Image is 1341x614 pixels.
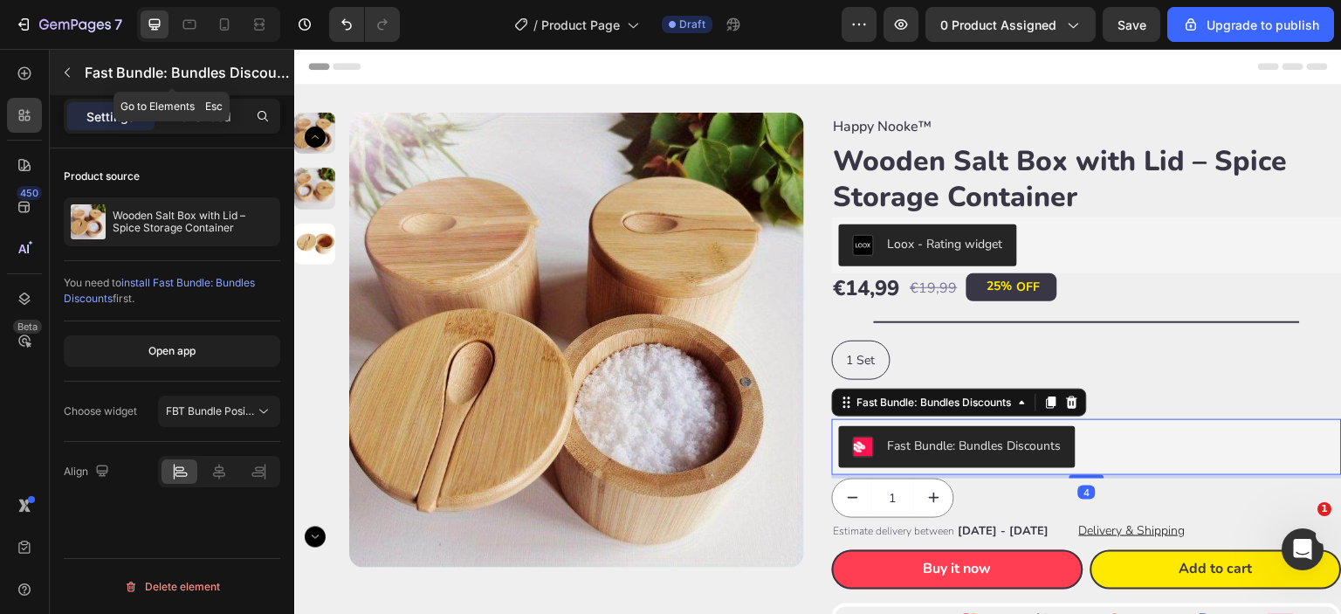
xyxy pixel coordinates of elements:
div: Align [64,460,113,484]
p: Settings [86,107,135,126]
div: Undo/Redo [329,7,400,42]
div: Open app [148,343,196,359]
div: 25% [691,228,720,247]
button: <p><u>Delivery &amp; Shipping</u></p> [764,471,912,493]
span: Save [1117,17,1146,32]
span: 1 Set [553,303,581,320]
iframe: Design area [294,49,1341,614]
p: Advanced [172,107,231,126]
button: increment [620,431,659,468]
button: Delete element [64,573,280,601]
span: 1 [1317,502,1331,516]
div: €14,99 [538,224,608,255]
div: Delete element [124,576,220,597]
div: Buy it now [629,508,698,534]
img: product feature img [71,204,106,239]
div: €19,99 [615,229,665,251]
img: gempages_567299303811318825-9a736e21-73aa-49c8-a4dd-e498da6d28e7.png [739,565,769,577]
h1: Wooden Salt Box with Lid – Spice Storage Container [538,93,1048,169]
button: Loox - Rating widget [545,176,723,217]
button: Upgrade to publish [1167,7,1334,42]
img: gempages_567299303811318825-88dcff73-29b7-4af5-9441-a7bd2d7538f4.png [972,565,1002,577]
div: Fast Bundle: Bundles Discounts [560,346,721,362]
div: Fast Bundle: Bundles Discounts [594,388,767,406]
span: Estimate delivery between [540,475,661,489]
span: 0 product assigned [940,16,1056,34]
img: gempages_567299303811318825-ba06cf76-ffbb-452c-84c0-d8cc9d9f446b.png [894,565,925,577]
img: gempages_567299303811318825-75bb4374-7bce-4549-957b-a6e65bfbb1c9.png [583,565,614,577]
span: install Fast Bundle: Bundles Discounts [64,276,255,305]
button: Buy it now [538,501,789,541]
div: Quantity [538,338,1048,367]
iframe: Intercom live chat [1282,528,1324,570]
button: Fast Bundle: Bundles Discounts [545,377,781,419]
p: 7 [114,14,122,35]
span: Draft [679,17,705,32]
div: Choose widget [64,404,137,419]
button: Open app [64,335,280,367]
div: You need to first. [64,275,280,307]
img: CNT0-aq8vIMDEAE=.png [559,388,580,409]
button: Save [1103,7,1160,42]
h2: Happy Nooke™ [538,64,1048,93]
p: Wooden Salt Box with Lid – Spice Storage Container [113,210,273,234]
input: quantity [578,431,620,468]
div: Product source [64,169,140,184]
button: 0 product assigned [925,7,1096,42]
p: Fast Bundle: Bundles Discounts [85,62,291,83]
div: Add to cart [885,508,959,534]
div: Beta [13,320,42,334]
span: Product Page [541,16,620,34]
div: Loox - Rating widget [594,186,709,204]
div: 4 [784,437,801,451]
img: loox.png [559,186,580,207]
img: gempages_567299303811318825-956144b7-a47a-4830-835e-fc63353c43d0.png [661,565,691,577]
span: / [533,16,538,34]
div: 450 [17,186,42,200]
div: OFF [720,228,749,249]
button: Add to cart [796,501,1048,541]
button: 7 [7,7,130,42]
span: [DATE] - [DATE] [664,474,755,490]
div: Upgrade to publish [1182,16,1319,34]
button: FBT Bundle Position [158,396,280,427]
span: FBT Bundle Position [166,404,264,417]
img: gempages_567299303811318825-d7cebad1-69ed-4e5d-8dd8-2d9e5944d412.png [816,565,847,577]
button: decrement [539,431,578,468]
u: Delivery & Shipping [785,473,891,490]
